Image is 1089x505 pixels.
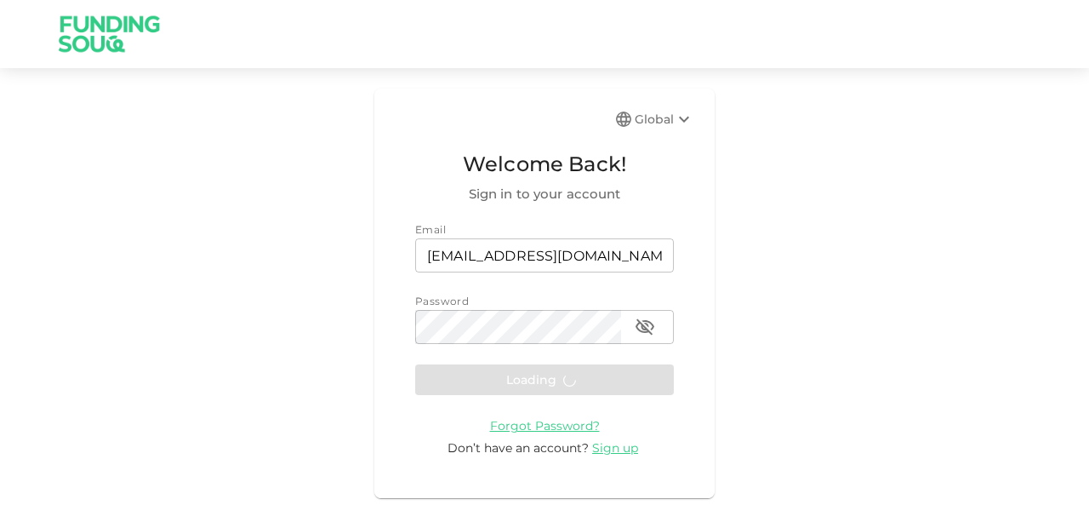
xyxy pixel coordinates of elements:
span: Email [415,223,446,236]
input: password [415,310,621,344]
span: Welcome Back! [415,148,674,181]
span: Password [415,295,469,307]
div: Global [635,109,694,129]
a: Forgot Password? [490,417,600,433]
span: Sign up [592,440,638,456]
span: Sign in to your account [415,184,674,204]
input: email [415,238,674,273]
span: Forgot Password? [490,418,600,433]
span: Don’t have an account? [448,440,589,456]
